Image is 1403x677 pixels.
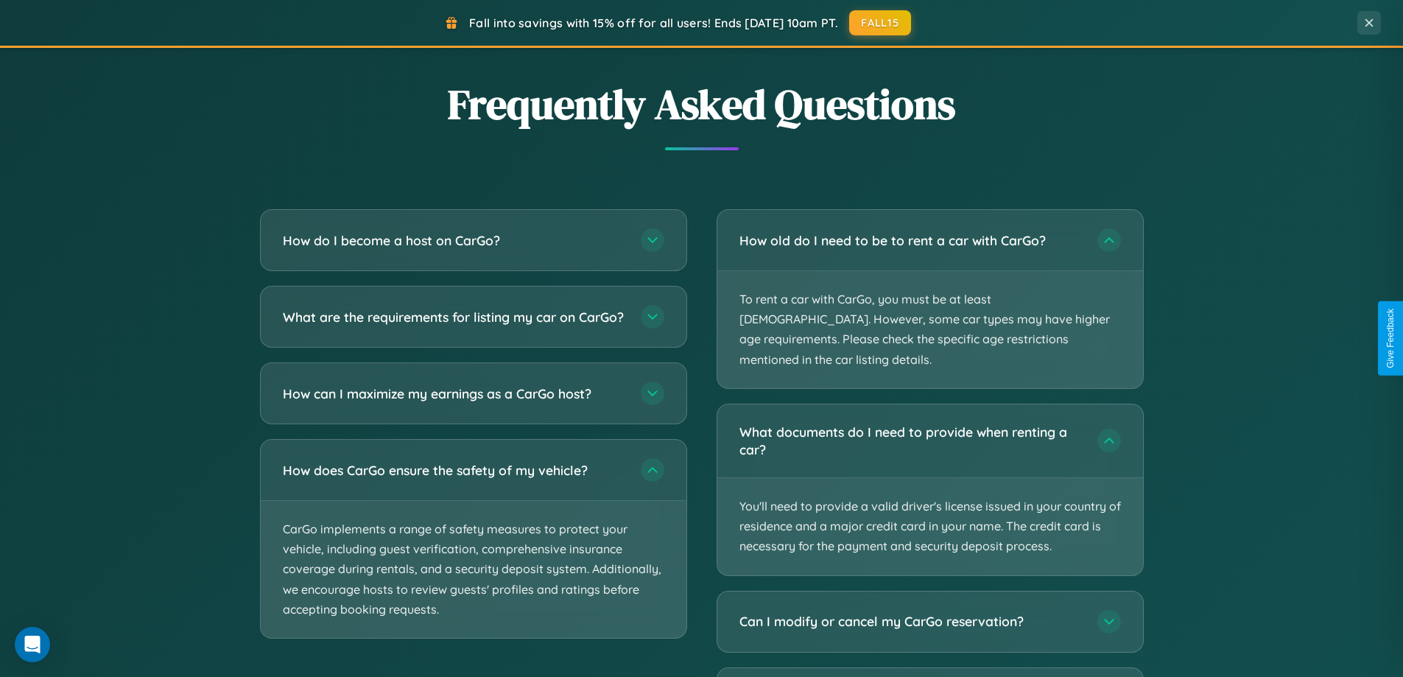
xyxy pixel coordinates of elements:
p: To rent a car with CarGo, you must be at least [DEMOGRAPHIC_DATA]. However, some car types may ha... [717,271,1143,388]
h3: How does CarGo ensure the safety of my vehicle? [283,461,626,480]
h3: How do I become a host on CarGo? [283,231,626,250]
button: FALL15 [849,10,911,35]
div: Give Feedback [1385,309,1396,368]
h3: What documents do I need to provide when renting a car? [739,423,1083,459]
span: Fall into savings with 15% off for all users! Ends [DATE] 10am PT. [469,15,838,30]
p: CarGo implements a range of safety measures to protect your vehicle, including guest verification... [261,501,686,638]
h3: Can I modify or cancel my CarGo reservation? [739,612,1083,631]
h3: How old do I need to be to rent a car with CarGo? [739,231,1083,250]
h2: Frequently Asked Questions [260,76,1144,133]
div: Open Intercom Messenger [15,627,50,662]
p: You'll need to provide a valid driver's license issued in your country of residence and a major c... [717,478,1143,575]
h3: What are the requirements for listing my car on CarGo? [283,308,626,326]
h3: How can I maximize my earnings as a CarGo host? [283,385,626,403]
